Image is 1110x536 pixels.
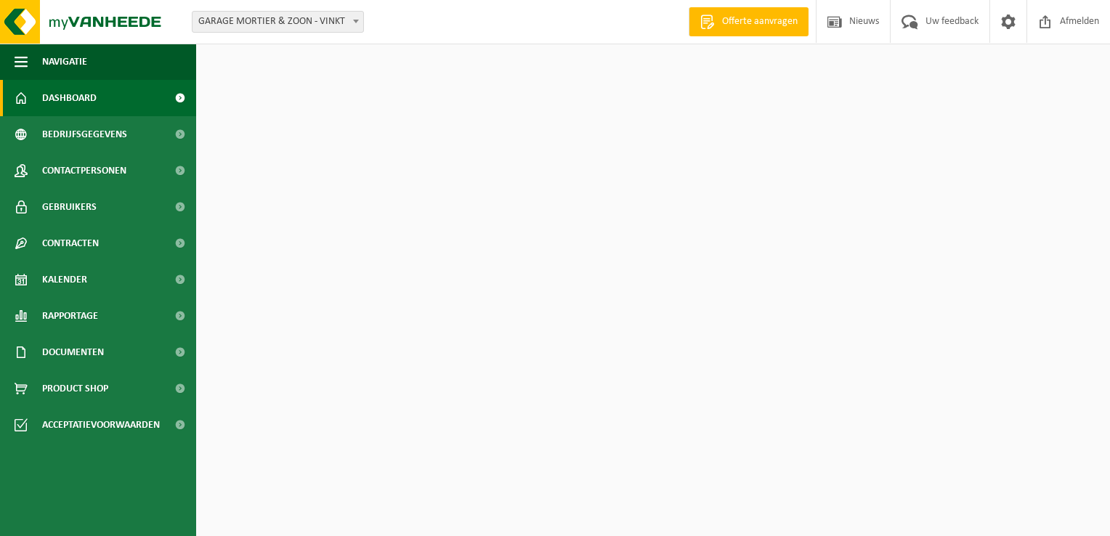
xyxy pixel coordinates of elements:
span: Kalender [42,261,87,298]
span: GARAGE MORTIER & ZOON - VINKT [192,11,364,33]
span: Rapportage [42,298,98,334]
span: Product Shop [42,370,108,407]
span: Acceptatievoorwaarden [42,407,160,443]
a: Offerte aanvragen [689,7,809,36]
span: GARAGE MORTIER & ZOON - VINKT [193,12,363,32]
span: Offerte aanvragen [718,15,801,29]
span: Bedrijfsgegevens [42,116,127,153]
span: Contactpersonen [42,153,126,189]
span: Documenten [42,334,104,370]
span: Gebruikers [42,189,97,225]
span: Navigatie [42,44,87,80]
span: Dashboard [42,80,97,116]
span: Contracten [42,225,99,261]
